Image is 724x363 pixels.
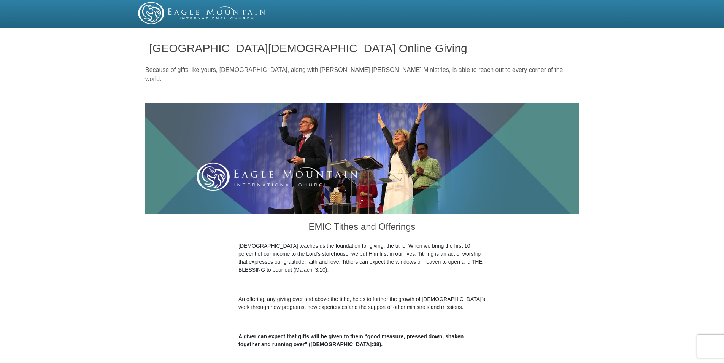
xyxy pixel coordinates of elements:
[145,65,579,84] p: Because of gifts like yours, [DEMOGRAPHIC_DATA], along with [PERSON_NAME] [PERSON_NAME] Ministrie...
[138,2,267,24] img: EMIC
[238,242,486,274] p: [DEMOGRAPHIC_DATA] teaches us the foundation for giving: the tithe. When we bring the first 10 pe...
[149,42,575,54] h1: [GEOGRAPHIC_DATA][DEMOGRAPHIC_DATA] Online Giving
[238,214,486,242] h3: EMIC Tithes and Offerings
[238,333,464,347] b: A giver can expect that gifts will be given to them “good measure, pressed down, shaken together ...
[238,295,486,311] p: An offering, any giving over and above the tithe, helps to further the growth of [DEMOGRAPHIC_DAT...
